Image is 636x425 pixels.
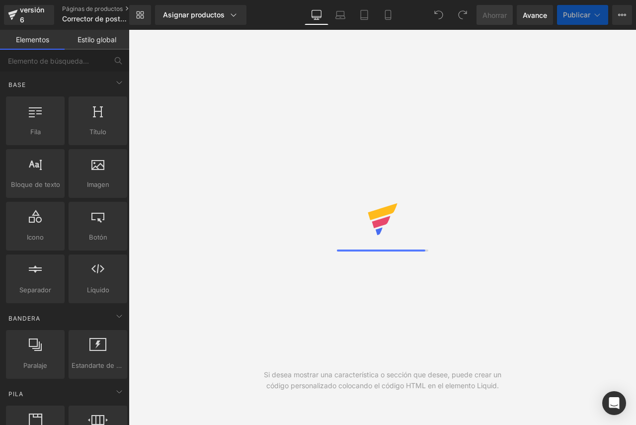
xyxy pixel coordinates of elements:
[264,370,501,390] font: Si desea mostrar una característica o sección que desee, puede crear un código personalizado colo...
[4,5,54,25] a: versión 6
[11,180,60,188] font: Bloque de texto
[352,5,376,25] a: Tableta
[30,128,41,136] font: Fila
[72,361,135,369] font: Estandarte de héroe
[517,5,553,25] a: Avance
[8,81,26,88] font: Base
[8,315,40,322] font: Bandera
[557,5,608,25] button: Publicar
[78,35,116,44] font: Estilo global
[129,5,151,25] a: Nueva Biblioteca
[16,35,49,44] font: Elementos
[8,390,23,398] font: Pila
[163,10,225,19] font: Asignar productos
[523,11,547,19] font: Avance
[482,11,507,19] font: Ahorrar
[89,233,107,241] font: Botón
[87,180,109,188] font: Imagen
[62,14,131,23] font: Corrector de postura
[20,5,44,24] font: versión 6
[453,5,473,25] button: Rehacer
[328,5,352,25] a: Computadora portátil
[612,5,632,25] button: Más
[62,5,123,12] font: Páginas de productos
[19,286,51,294] font: Separador
[87,286,109,294] font: Líquido
[376,5,400,25] a: Móvil
[23,361,47,369] font: Paralaje
[62,5,146,13] a: Páginas de productos
[429,5,449,25] button: Deshacer
[89,128,106,136] font: Título
[27,233,44,241] font: Icono
[305,5,328,25] a: De oficina
[563,10,590,19] font: Publicar
[602,391,626,415] div: Open Intercom Messenger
